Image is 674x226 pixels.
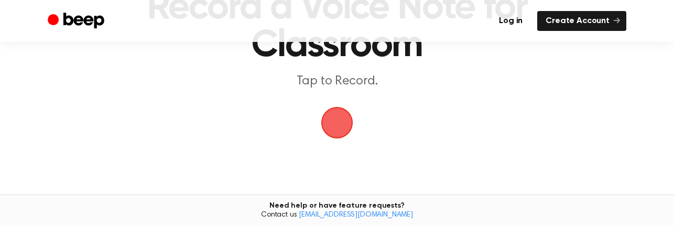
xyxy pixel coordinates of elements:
[299,211,413,219] a: [EMAIL_ADDRESS][DOMAIN_NAME]
[136,73,538,90] p: Tap to Record.
[6,211,668,220] span: Contact us
[48,11,107,31] a: Beep
[491,11,531,31] a: Log in
[321,107,353,138] img: Beep Logo
[537,11,626,31] a: Create Account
